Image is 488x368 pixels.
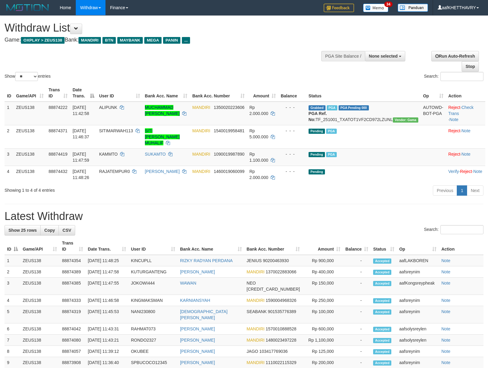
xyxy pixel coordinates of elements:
[20,255,59,266] td: ZEUS138
[72,169,89,180] span: [DATE] 11:48:26
[440,225,483,234] input: Search:
[20,278,59,295] td: ZEUS138
[446,166,485,183] td: · ·
[59,266,85,278] td: 88874389
[59,278,85,295] td: 88874385
[48,128,67,133] span: 88874371
[247,281,256,285] span: NEO
[439,238,483,255] th: Action
[421,84,446,102] th: Op: activate to sort column ascending
[309,129,325,134] span: Pending
[48,169,67,174] span: 88874432
[5,306,20,323] td: 5
[180,281,196,285] a: WAWAN
[441,326,450,331] a: Note
[249,105,268,116] span: Rp 2.000.000
[266,298,296,303] span: Copy 1590004968326 to clipboard
[5,72,51,81] label: Show entries
[59,306,85,323] td: 88874319
[281,151,304,157] div: - - -
[431,51,479,61] a: Run Auto-Refresh
[129,346,178,357] td: OKUBEE
[5,185,199,193] div: Showing 1 to 4 of 4 entries
[457,185,467,196] a: 1
[433,185,457,196] a: Previous
[5,102,14,125] td: 1
[14,125,46,148] td: ZEUS138
[214,152,244,157] span: Copy 1090019987890 to clipboard
[266,269,296,274] span: Copy 1370022883066 to clipboard
[14,148,46,166] td: ZEUS138
[20,323,59,335] td: ZEUS138
[281,168,304,174] div: - - -
[373,360,391,366] span: Accepted
[247,269,265,274] span: MANDIRI
[373,258,391,264] span: Accepted
[59,238,85,255] th: Trans ID: activate to sort column ascending
[142,84,190,102] th: Bank Acc. Name: activate to sort column ascending
[460,169,472,174] a: Reject
[5,125,14,148] td: 2
[180,258,233,263] a: RIZKY RADYAN PERDANA
[178,238,244,255] th: Bank Acc. Name: activate to sort column ascending
[5,335,20,346] td: 7
[59,255,85,266] td: 88874354
[343,266,371,278] td: -
[473,169,482,174] a: Note
[5,37,319,43] h4: Game: Bank:
[327,105,337,110] span: Marked by aafsolysreylen
[424,72,483,81] label: Search:
[247,349,258,354] span: JAGO
[8,228,37,233] span: Show 25 rows
[343,335,371,346] td: -
[14,166,46,183] td: ZEUS138
[249,128,268,139] span: Rp 5.000.000
[5,255,20,266] td: 1
[85,306,129,323] td: [DATE] 11:45:53
[467,185,483,196] a: Next
[247,258,262,263] span: JENIUS
[59,346,85,357] td: 88874057
[5,166,14,183] td: 4
[326,129,337,134] span: Marked by aafsolysreylen
[144,37,162,44] span: MEGA
[302,238,343,255] th: Amount: activate to sort column ascending
[448,105,460,110] a: Reject
[462,61,479,72] a: Stop
[343,295,371,306] td: -
[5,295,20,306] td: 4
[363,4,389,12] img: Button%20Memo.svg
[244,238,302,255] th: Bank Acc. Number: activate to sort column ascending
[5,210,483,222] h1: Latest Withdraw
[281,104,304,110] div: - - -
[397,278,439,295] td: aafKongsreypheak
[180,309,228,320] a: [DEMOGRAPHIC_DATA][PERSON_NAME]
[397,295,439,306] td: aafsreynim
[20,306,59,323] td: ZEUS138
[302,306,343,323] td: Rp 100,000
[214,105,244,110] span: Copy 1350020223606 to clipboard
[397,335,439,346] td: aafsolysreylen
[446,84,485,102] th: Action
[373,281,391,286] span: Accepted
[5,84,14,102] th: ID
[302,346,343,357] td: Rp 125,000
[369,54,398,59] span: None selected
[72,128,89,139] span: [DATE] 11:46:37
[384,2,393,7] span: 34
[97,84,142,102] th: User ID: activate to sort column ascending
[397,346,439,357] td: aafsreynim
[62,228,71,233] span: CSV
[247,326,265,331] span: MANDIRI
[85,255,129,266] td: [DATE] 11:48:25
[59,335,85,346] td: 88874080
[448,152,460,157] a: Reject
[99,105,117,110] span: ALIPUNK
[182,37,190,44] span: ...
[462,152,471,157] a: Note
[309,169,325,174] span: Pending
[343,323,371,335] td: -
[373,309,391,315] span: Accepted
[373,349,391,354] span: Accepted
[5,278,20,295] td: 3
